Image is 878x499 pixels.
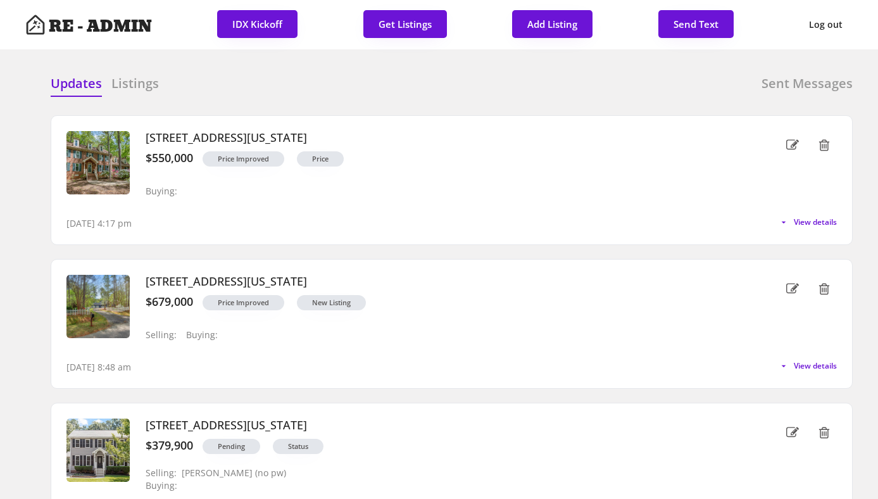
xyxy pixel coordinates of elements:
[51,75,102,92] h6: Updates
[111,75,159,92] h6: Listings
[146,275,729,289] h3: [STREET_ADDRESS][US_STATE]
[66,217,132,230] div: [DATE] 4:17 pm
[273,439,323,454] button: Status
[146,330,177,341] div: Selling:
[66,419,130,482] img: 20250724172752824132000000-o.jpg
[297,295,366,310] button: New Listing
[203,151,284,167] button: Price Improved
[146,186,177,197] div: Buying:
[794,362,837,370] span: View details
[146,468,286,479] div: Selling: [PERSON_NAME] (no pw)
[146,439,193,453] div: $379,900
[146,419,729,433] h3: [STREET_ADDRESS][US_STATE]
[363,10,447,38] button: Get Listings
[799,10,853,39] button: Log out
[779,217,837,227] button: View details
[66,275,130,338] img: 20250409202501095101000000-o.jpg
[186,330,218,341] div: Buying:
[762,75,853,92] h6: Sent Messages
[658,10,734,38] button: Send Text
[512,10,593,38] button: Add Listing
[146,295,193,309] div: $679,000
[203,439,260,454] button: Pending
[217,10,298,38] button: IDX Kickoff
[49,18,152,35] h4: RE - ADMIN
[146,481,194,491] div: Buying:
[779,361,837,371] button: View details
[66,131,130,194] img: 20250508183039086701000000-o.jpg
[297,151,344,167] button: Price
[203,295,284,310] button: Price Improved
[66,361,131,374] div: [DATE] 8:48 am
[146,151,193,165] div: $550,000
[146,131,729,145] h3: [STREET_ADDRESS][US_STATE]
[794,218,837,226] span: View details
[25,15,46,35] img: Artboard%201%20copy%203.svg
